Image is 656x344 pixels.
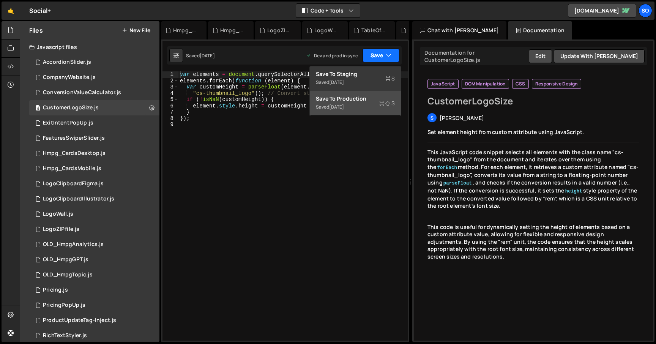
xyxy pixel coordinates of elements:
[29,55,159,70] div: 15116/41115.js
[29,222,159,237] div: 15116/47009.js
[385,75,395,82] span: S
[436,165,458,171] code: forEach
[43,74,96,81] div: CompanyWebsite.js
[43,287,68,294] div: Pricing.js
[43,256,88,263] div: OLD_HmpgGPT.js
[565,188,583,194] code: height
[427,95,639,107] h2: CustomerLogoSize
[36,106,40,112] span: 16
[43,271,93,278] div: OLD_HmpgTopic.js
[535,81,578,87] span: Responsive Design
[29,298,159,313] div: 15116/45407.js
[314,27,339,34] div: LogoWall.js
[43,180,104,187] div: LogoClipboardFigma.js
[427,128,584,136] span: Set element height from custom attribute using JavaScript.
[29,131,159,146] div: 15116/40701.js
[310,66,401,91] button: Save to StagingS Saved[DATE]
[43,241,104,248] div: OLD_HmpgAnalytics.js
[29,328,159,343] div: 15116/45334.js
[316,103,395,112] div: Saved
[43,302,85,309] div: PricingPopUp.js
[162,122,178,128] div: 9
[465,81,506,87] span: DOM Manipulation
[427,148,639,210] p: This JavaScript code snippet selects all elements with the class name "cs-thumbnail_logo" from th...
[29,207,159,222] div: 15116/46100.js
[220,27,244,34] div: Hmpg_CardsMobile.js
[29,313,159,328] div: 15116/40695.js
[568,4,636,17] a: [DOMAIN_NAME]
[29,176,159,191] div: 15116/40336.js
[43,165,101,172] div: Hmpg_CardsMobile.js
[316,78,395,87] div: Saved
[440,114,484,122] span: [PERSON_NAME]
[29,237,159,252] div: 15116/40702.js
[29,282,159,298] div: 15116/40643.js
[329,104,344,110] div: [DATE]
[43,226,79,233] div: LogoZIPfile.js
[316,95,395,103] div: Save to Production
[29,267,159,282] div: 15116/41820.js
[29,85,159,100] div: 15116/40946.js
[516,81,525,87] span: CSS
[529,49,552,63] button: Edit
[2,2,20,20] a: 🤙
[162,115,178,122] div: 8
[430,115,434,121] span: S
[29,100,159,115] div: CustomerLogoSize.js
[29,6,51,15] div: Social+
[162,103,178,109] div: 6
[29,70,159,85] div: 15116/40349.js
[43,135,105,142] div: FeaturesSwiperSlider.js
[43,317,116,324] div: ProductUpdateTag-Inject.js
[422,49,529,63] div: Documentation for CustomerLogoSize.js
[427,223,639,260] p: This code is useful for dynamically setting the height of elements based on a custom attribute va...
[43,59,91,66] div: AccordionSlider.js
[316,70,395,78] div: Save to Staging
[29,26,43,35] h2: Files
[431,81,455,87] span: JavaScript
[29,161,159,176] div: 15116/47105.js
[162,90,178,97] div: 4
[296,4,360,17] button: Code + Tools
[639,4,652,17] a: So
[267,27,292,34] div: LogoZIPfile.js
[173,27,197,34] div: Hmpg_CardsDesktop.js
[43,104,99,111] div: CustomerLogoSize.js
[29,191,159,207] div: 15116/42838.js
[310,91,401,116] button: Save to ProductionS Saved[DATE]
[162,71,178,78] div: 1
[43,120,93,126] div: ExitIntentPopUp.js
[361,27,386,34] div: TableOfContents.js
[412,21,506,39] div: Chat with [PERSON_NAME]
[379,99,395,107] span: S
[162,109,178,115] div: 7
[29,252,159,267] div: 15116/41430.js
[29,115,159,131] div: 15116/40766.js
[43,211,73,218] div: LogoWall.js
[43,196,114,202] div: LogoClipboardIllustrator.js
[200,52,215,59] div: [DATE]
[554,49,645,63] button: Update with [PERSON_NAME]
[162,84,178,90] div: 3
[306,52,358,59] div: Dev and prod in sync
[363,49,399,62] button: Save
[122,27,150,33] button: New File
[186,52,215,59] div: Saved
[329,79,344,85] div: [DATE]
[43,332,87,339] div: RichTextStyler.js
[43,150,106,157] div: Hmpg_CardsDesktop.js
[162,78,178,84] div: 2
[29,146,159,161] div: 15116/47106.js
[443,180,473,186] code: parseFloat
[408,27,433,34] div: PricingPopUp.js
[20,39,159,55] div: Javascript files
[162,96,178,103] div: 5
[43,89,121,96] div: ConversionValueCalculator.js
[508,21,572,39] div: Documentation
